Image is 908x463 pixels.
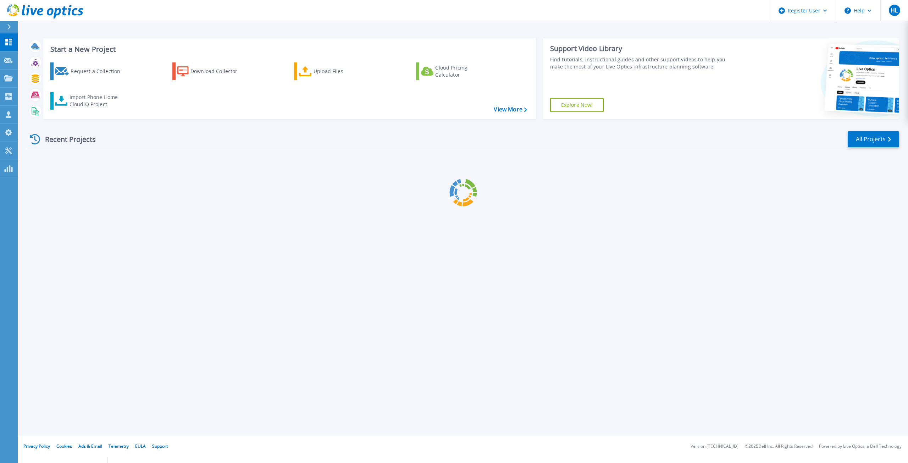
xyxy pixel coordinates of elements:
a: Support [152,443,168,449]
span: HL [891,7,898,13]
div: Cloud Pricing Calculator [435,64,492,78]
a: Cookies [56,443,72,449]
a: Download Collector [172,62,251,80]
div: Find tutorials, instructional guides and other support videos to help you make the most of your L... [550,56,734,70]
a: Explore Now! [550,98,604,112]
a: Telemetry [109,443,129,449]
a: View More [494,106,527,113]
a: EULA [135,443,146,449]
div: Support Video Library [550,44,734,53]
a: Privacy Policy [23,443,50,449]
a: Request a Collection [50,62,129,80]
div: Import Phone Home CloudIQ Project [70,94,125,108]
a: Upload Files [294,62,373,80]
a: All Projects [848,131,899,147]
a: Ads & Email [78,443,102,449]
li: Version: [TECHNICAL_ID] [691,444,738,449]
div: Recent Projects [27,131,105,148]
li: Powered by Live Optics, a Dell Technology [819,444,902,449]
div: Upload Files [314,64,370,78]
h3: Start a New Project [50,45,527,53]
li: © 2025 Dell Inc. All Rights Reserved [745,444,813,449]
div: Download Collector [190,64,247,78]
div: Request a Collection [71,64,127,78]
a: Cloud Pricing Calculator [416,62,495,80]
